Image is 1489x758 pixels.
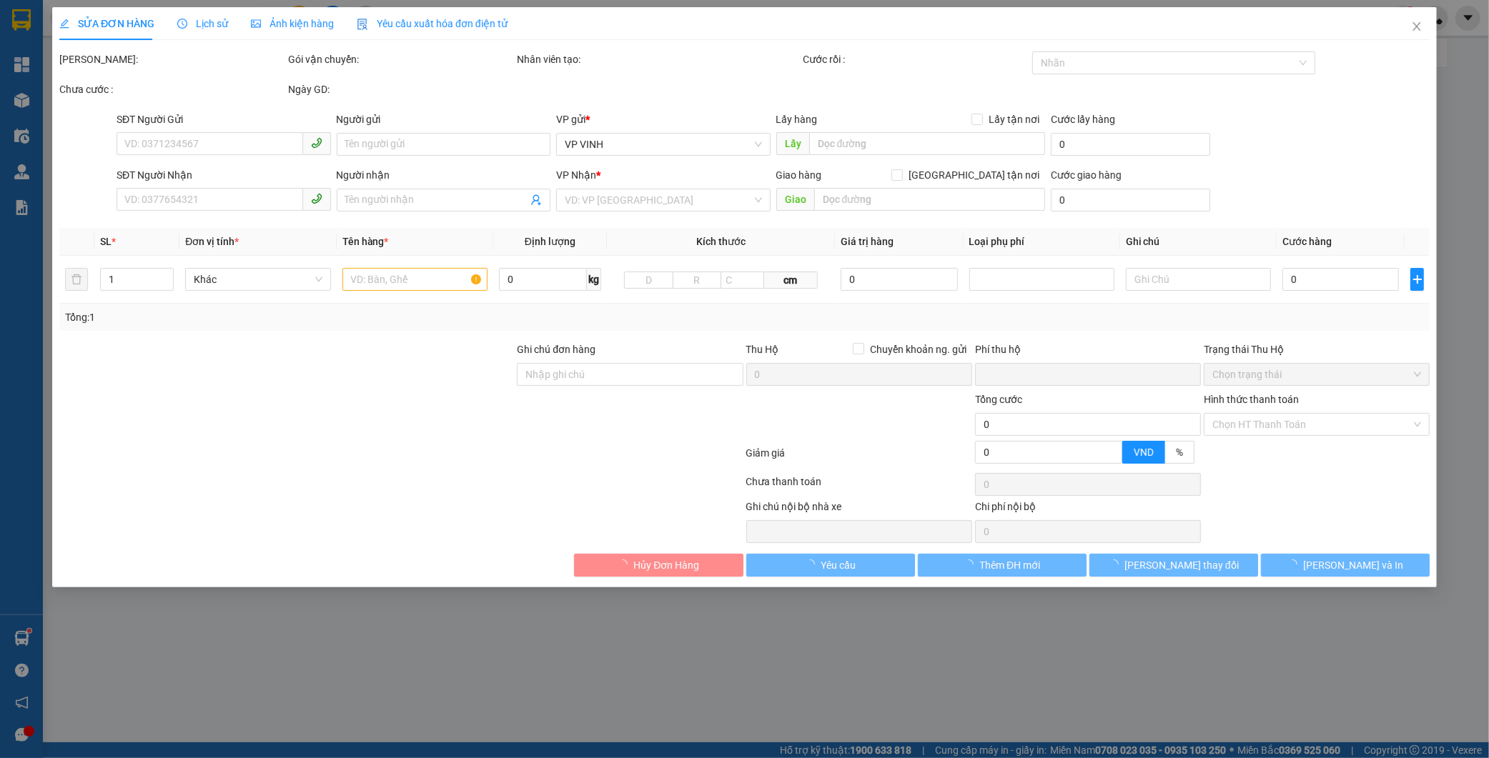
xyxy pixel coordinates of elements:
[963,228,1119,256] th: Loại phụ phí
[342,236,388,247] span: Tên hàng
[764,271,818,289] span: cm
[65,309,575,325] div: Tổng: 1
[918,554,1087,577] button: Thêm ĐH mới
[672,271,721,289] input: R
[983,111,1045,127] span: Lấy tận nơi
[696,236,746,247] span: Kích thước
[975,394,1022,405] span: Tổng cước
[624,271,673,289] input: D
[1204,341,1430,357] div: Trạng thái Thu Hộ
[65,268,88,291] button: delete
[821,557,856,573] span: Yêu cầu
[1109,559,1124,569] span: loading
[1051,169,1122,181] label: Cước giao hàng
[357,18,508,29] span: Yêu cầu xuất hóa đơn điện tử
[251,19,261,29] span: picture
[721,271,764,289] input: C
[814,188,1045,211] input: Dọc đường
[336,167,550,183] div: Người nhận
[1411,274,1423,285] span: plus
[336,111,550,127] div: Người gửi
[805,559,821,569] span: loading
[1051,114,1115,125] label: Cước lấy hàng
[1051,133,1210,156] input: Cước lấy hàng
[1411,21,1423,32] span: close
[59,81,285,97] div: Chưa cước :
[1126,268,1271,291] input: Ghi Chú
[525,236,575,247] span: Định lượng
[979,557,1040,573] span: Thêm ĐH mới
[310,193,322,204] span: phone
[1051,189,1210,211] input: Cước giao hàng
[288,51,514,67] div: Gói vận chuyển:
[803,51,1029,67] div: Cước rồi :
[776,114,818,125] span: Lấy hàng
[310,137,322,149] span: phone
[776,132,809,155] span: Lấy
[746,344,778,355] span: Thu Hộ
[903,167,1045,183] span: [GEOGRAPHIC_DATA] tận nơi
[1089,554,1258,577] button: [PERSON_NAME] thay đổi
[618,559,633,569] span: loading
[357,19,368,30] img: icon
[1134,447,1154,458] span: VND
[776,188,814,211] span: Giao
[1176,447,1183,458] span: %
[517,51,800,67] div: Nhân viên tạo:
[556,111,771,127] div: VP gửi
[1204,394,1299,405] label: Hình thức thanh toán
[746,554,915,577] button: Yêu cầu
[1212,364,1421,385] span: Chọn trạng thái
[746,499,971,520] div: Ghi chú nội bộ nhà xe
[975,499,1201,520] div: Chi phí nội bộ
[1397,7,1437,47] button: Close
[1303,557,1403,573] span: [PERSON_NAME] và In
[100,236,112,247] span: SL
[841,236,894,247] span: Giá trị hàng
[975,341,1201,363] div: Phí thu hộ
[177,18,228,29] span: Lịch sử
[745,445,974,470] div: Giảm giá
[59,18,154,29] span: SỬA ĐƠN HÀNG
[745,474,974,499] div: Chưa thanh toán
[117,111,331,127] div: SĐT Người Gửi
[117,167,331,183] div: SĐT Người Nhận
[59,51,285,67] div: [PERSON_NAME]:
[574,554,743,577] button: Hủy Đơn Hàng
[177,19,187,29] span: clock-circle
[517,344,595,355] label: Ghi chú đơn hàng
[194,269,322,290] span: Khác
[1282,236,1332,247] span: Cước hàng
[1261,554,1430,577] button: [PERSON_NAME] và In
[59,19,69,29] span: edit
[556,169,596,181] span: VP Nhận
[1287,559,1303,569] span: loading
[530,194,542,206] span: user-add
[288,81,514,97] div: Ngày GD:
[809,132,1045,155] input: Dọc đường
[1124,557,1239,573] span: [PERSON_NAME] thay đổi
[251,18,334,29] span: Ảnh kiện hàng
[342,268,487,291] input: VD: Bàn, Ghế
[776,169,822,181] span: Giao hàng
[633,557,699,573] span: Hủy Đơn Hàng
[1120,228,1277,256] th: Ghi chú
[517,363,743,386] input: Ghi chú đơn hàng
[964,559,979,569] span: loading
[864,341,972,357] span: Chuyển khoản ng. gửi
[565,134,762,155] span: VP VINH
[587,268,601,291] span: kg
[1410,268,1424,291] button: plus
[185,236,239,247] span: Đơn vị tính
